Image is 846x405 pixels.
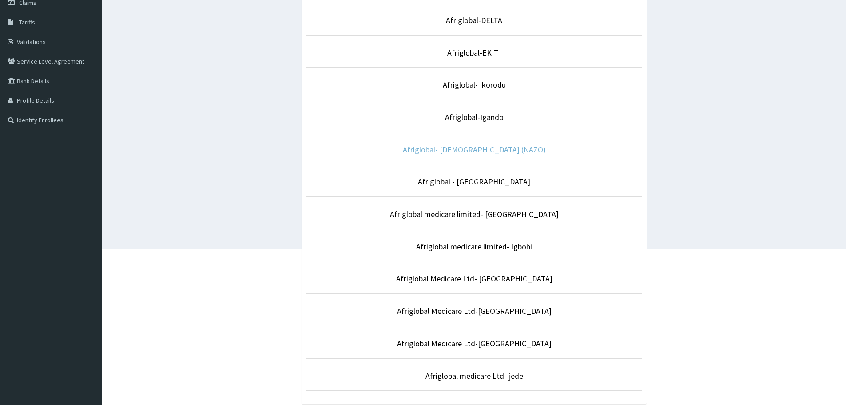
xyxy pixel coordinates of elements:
[397,306,552,316] a: Afriglobal Medicare Ltd-[GEOGRAPHIC_DATA]
[425,371,523,381] a: Afriglobal medicare Ltd-Ijede
[445,112,504,122] a: Afriglobal-Igando
[443,80,506,90] a: Afriglobal- Ikorodu
[397,338,552,349] a: Afriglobal Medicare Ltd-[GEOGRAPHIC_DATA]
[416,241,532,252] a: Afriglobal medicare limited- Igbobi
[446,15,502,25] a: Afriglobal-DELTA
[403,144,546,155] a: Afriglobal- [DEMOGRAPHIC_DATA] (NAZO)
[418,176,530,187] a: Afriglobal - [GEOGRAPHIC_DATA]
[447,48,501,58] a: Afriglobal-EKITI
[390,209,559,219] a: Afriglobal medicare limited- [GEOGRAPHIC_DATA]
[19,18,35,26] span: Tariffs
[396,273,552,284] a: Afriglobal Medicare Ltd- [GEOGRAPHIC_DATA]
